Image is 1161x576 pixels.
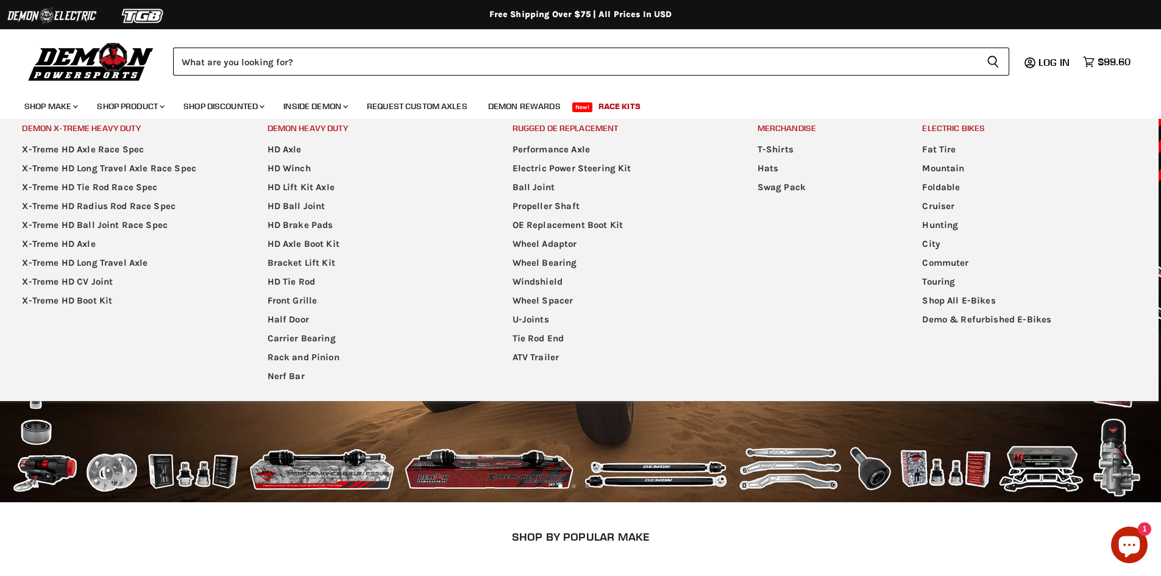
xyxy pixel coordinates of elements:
a: City [907,235,1149,254]
a: Fat Tire [907,140,1149,159]
a: HD Axle Boot Kit [252,235,495,254]
a: Shop Make [15,94,85,119]
img: TGB Logo 2 [98,4,189,27]
a: Electric Power Steering Kit [497,159,740,178]
a: Hunting [907,216,1149,235]
a: ATV Trailer [497,348,740,367]
a: Wheel Adaptor [497,235,740,254]
a: Request Custom Axles [358,94,477,119]
a: Carrier Bearing [252,329,495,348]
a: Hats [742,159,905,178]
a: HD Ball Joint [252,197,495,216]
a: Cruiser [907,197,1149,216]
a: HD Brake Pads [252,216,495,235]
a: Wheel Bearing [497,254,740,272]
a: Front Grille [252,291,495,310]
a: Touring [907,272,1149,291]
a: Nerf Bar [252,367,495,386]
span: Log in [1039,56,1070,68]
a: Swag Pack [742,178,905,197]
button: Search [977,48,1009,76]
a: Merchandise [742,119,905,138]
span: New! [572,102,593,112]
a: Race Kits [589,94,650,119]
div: Free Shipping Over $75 | All Prices In USD [93,9,1068,20]
a: Tie Rod End [497,329,740,348]
a: HD Winch [252,159,495,178]
a: X-Treme HD Boot Kit [7,291,249,310]
ul: Main menu [907,140,1149,329]
a: Bracket Lift Kit [252,254,495,272]
a: Half Door [252,310,495,329]
a: X-Treme HD Radius Rod Race Spec [7,197,249,216]
li: Page dot 2 [572,484,576,488]
img: Demon Powersports [24,40,158,83]
a: X-Treme HD CV Joint [7,272,249,291]
inbox-online-store-chat: Shopify online store chat [1107,527,1151,566]
a: X-Treme HD Long Travel Axle Race Spec [7,159,249,178]
a: Shop All E-Bikes [907,291,1149,310]
ul: Main menu [15,89,1127,119]
a: Shop Discounted [174,94,272,119]
a: Windshield [497,272,740,291]
a: Log in [1033,57,1077,68]
a: Electric Bikes [907,119,1149,138]
a: Wheel Spacer [497,291,740,310]
span: $99.60 [1098,56,1131,68]
input: Search [173,48,977,76]
a: Demon X-treme Heavy Duty [7,119,249,138]
a: X-Treme HD Ball Joint Race Spec [7,216,249,235]
a: Commuter [907,254,1149,272]
a: T-Shirts [742,140,905,159]
a: Mountain [907,159,1149,178]
a: Performance Axle [497,140,740,159]
a: $99.60 [1077,53,1137,71]
ul: Main menu [7,140,249,310]
a: Rack and Pinion [252,348,495,367]
li: Page dot 3 [585,484,589,488]
a: X-Treme HD Axle Race Spec [7,140,249,159]
a: Demon Heavy Duty [252,119,495,138]
a: HD Lift Kit Axle [252,178,495,197]
a: Rugged OE Replacement [497,119,740,138]
a: X-Treme HD Axle [7,235,249,254]
a: Ball Joint [497,178,740,197]
a: Demo & Refurbished E-Bikes [907,310,1149,329]
a: OE Replacement Boot Kit [497,216,740,235]
h2: SHOP BY POPULAR MAKE [108,530,1053,543]
a: Demon Rewards [479,94,570,119]
a: Foldable [907,178,1149,197]
a: X-Treme HD Tie Rod Race Spec [7,178,249,197]
a: X-Treme HD Long Travel Axle [7,254,249,272]
ul: Main menu [497,140,740,367]
ul: Main menu [742,140,905,197]
li: Page dot 4 [598,484,603,488]
a: Propeller Shaft [497,197,740,216]
form: Product [173,48,1009,76]
a: HD Axle [252,140,495,159]
a: Shop Product [88,94,172,119]
a: U-Joints [497,310,740,329]
ul: Main menu [252,140,495,386]
img: Demon Electric Logo 2 [6,4,98,27]
a: Inside Demon [274,94,355,119]
a: HD Tie Rod [252,272,495,291]
li: Page dot 1 [558,484,563,488]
